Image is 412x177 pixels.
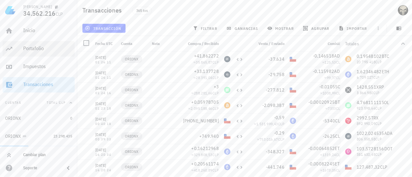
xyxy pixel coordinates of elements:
[214,84,219,90] span: +3
[212,91,219,95] span: CLP
[313,68,334,74] span: -0,115982
[336,106,342,111] span: CLP
[268,56,285,62] span: -37.634
[95,85,116,92] div: [DATE]
[323,168,336,173] span: 1673,05
[180,36,221,51] div: Compra / Recibido
[224,87,230,93] div: SOL-icon
[95,101,116,107] div: [DATE]
[278,137,285,142] span: CLP
[183,118,219,124] span: [PHONE_NUMBER]
[95,54,116,61] div: [DATE]
[336,152,342,157] span: CLP
[266,87,285,93] span: -277.812
[224,24,262,33] button: ganancias
[334,68,342,74] span: ADA
[340,26,367,31] span: importar
[304,26,329,31] span: agrupar
[340,36,412,51] button: Totales
[290,56,296,62] div: CLP-icon
[125,118,138,124] span: ORIONX
[125,102,138,109] span: ORIONX
[224,118,230,124] div: CLP-icon
[95,122,116,126] div: 00:40:18
[191,146,219,151] span: +0,16212968
[47,101,66,105] span: Total CLP
[335,133,342,139] span: CLP
[149,36,180,51] div: Nota
[266,164,285,170] span: -441.746
[3,59,75,75] a: Impuestos
[23,27,72,33] div: Inicio
[118,36,149,51] div: Cuenta
[125,87,138,93] span: ORIONX
[320,168,342,173] span: ≈
[95,107,116,110] div: 01:23:18
[228,26,258,31] span: ganancias
[3,41,75,57] a: Portafolio
[224,164,230,170] div: ETH-icon
[5,134,21,139] div: ORIONX
[95,76,116,79] div: 01:26:11
[257,137,285,142] span: ≈
[193,60,219,65] span: ≈
[70,116,72,120] span: 0
[5,116,21,121] div: ORIONX
[136,7,148,14] span: 365 txs
[3,77,75,93] a: Transacciones
[274,130,285,136] span: -0,29
[320,91,342,95] span: ≈
[125,133,138,139] span: ORIONX
[319,84,335,90] span: -0,0105
[95,61,116,64] div: 01:26:11
[300,24,333,33] button: agrupar
[322,60,342,65] span: ≈
[194,91,212,95] span: 288.281,66
[224,56,230,62] div: ADA-icon
[345,41,399,46] div: Totales
[23,63,72,69] div: Impuestos
[196,60,212,65] span: 35.865,87
[290,164,296,170] div: CLP-icon
[265,24,298,33] button: mostrar
[308,161,335,167] span: -0,00082245
[23,4,52,9] div: [PERSON_NAME]
[335,84,342,90] span: SOL
[320,152,342,157] span: ≈
[95,153,116,156] div: 16:20:34
[191,99,219,105] span: +0,05978705
[335,99,342,105] span: BTC
[56,11,63,17] span: CLP
[266,149,285,155] span: -348.327
[323,118,335,124] span: -5340
[192,168,219,173] span: ≈
[125,164,138,170] span: ORIONX
[335,118,342,124] span: CLP
[335,146,342,151] span: ETH
[327,75,336,80] span: 99,37
[194,152,212,157] span: 329.808,53
[125,148,138,155] span: ORIONX
[313,53,334,59] span: -0,146518
[336,24,371,33] button: importar
[246,36,287,51] div: Venta / Enviado
[324,75,342,80] span: ≈
[82,24,126,33] button: transacción
[328,41,342,46] span: Comisión
[328,106,336,111] span: 7333
[262,102,285,108] span: -2.098.387
[324,60,336,65] span: 125,53
[212,60,219,65] span: CLP
[121,41,132,46] span: Cuenta
[274,115,285,120] span: -0,59
[192,152,219,157] span: ≈
[95,138,116,141] div: 00:39:33
[212,152,219,157] span: CLP
[334,53,342,59] span: ADA
[125,71,138,78] span: ORIONX
[290,133,296,139] div: ETH-icon
[325,106,342,111] span: ≈
[95,116,116,122] div: [DATE]
[95,162,116,169] div: [DATE]
[192,91,219,95] span: ≈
